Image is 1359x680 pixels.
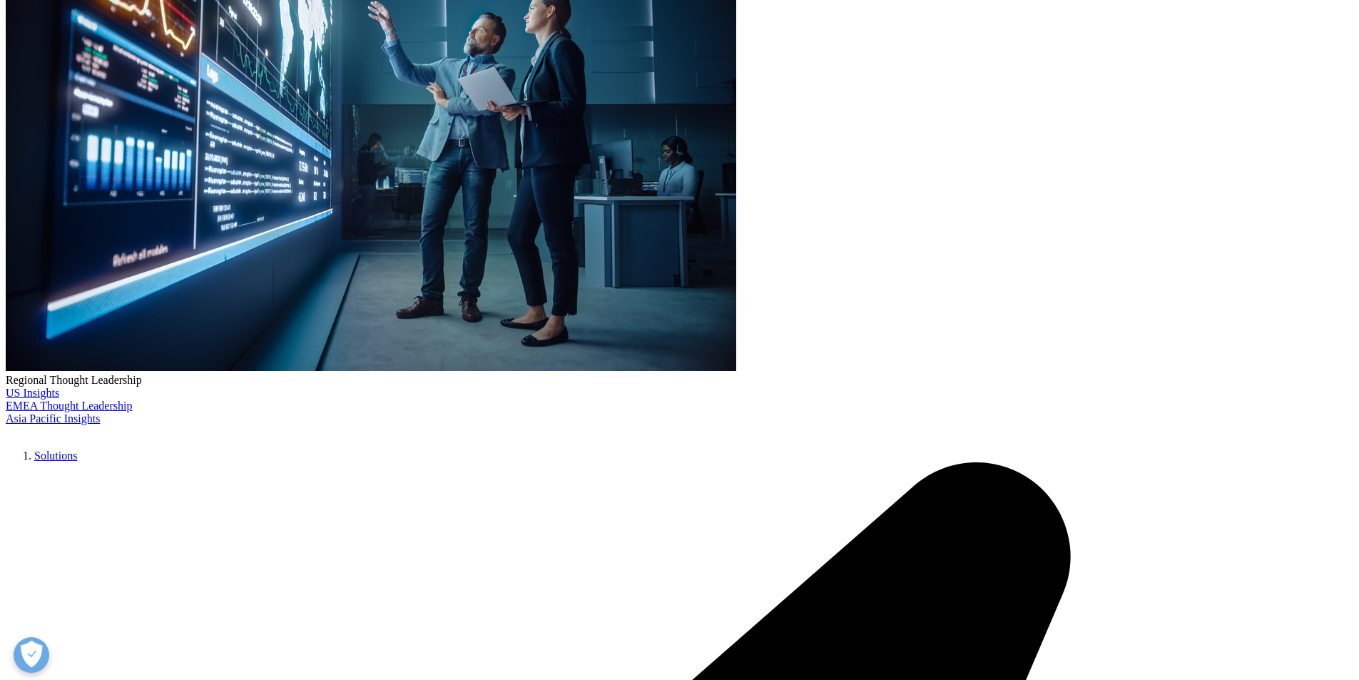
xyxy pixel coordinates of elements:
button: Open Preferences [14,637,49,673]
a: EMEA Thought Leadership [6,400,132,412]
a: Asia Pacific Insights [6,412,100,425]
a: Solutions [34,450,77,462]
a: US Insights [6,387,59,399]
div: Regional Thought Leadership [6,374,1353,387]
